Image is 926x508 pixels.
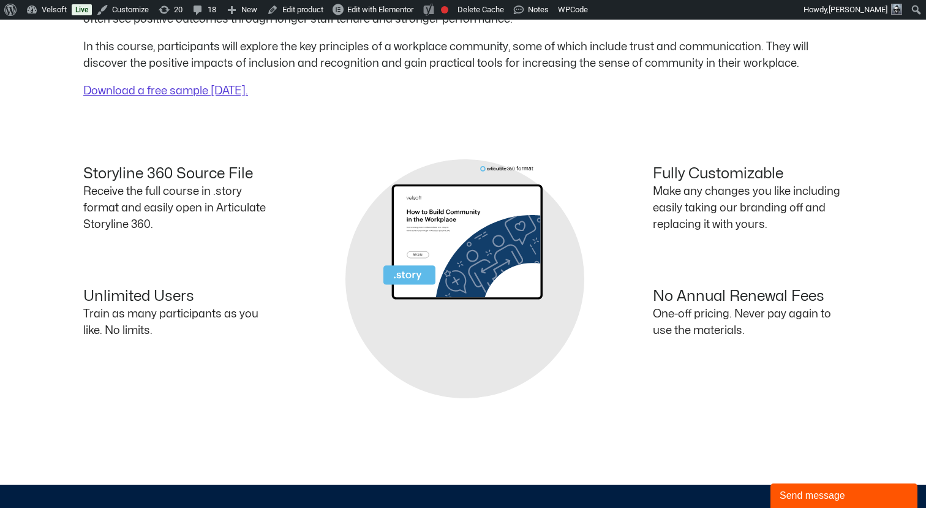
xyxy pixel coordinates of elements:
a: Live [72,4,92,15]
p: Train as many participants as you like. No limits. [83,306,273,339]
h4: No Annual Renewal Fees [653,288,843,306]
span: [PERSON_NAME] [829,5,887,14]
p: Receive the full course in .story format and easily open in Articulate Storyline 360. [83,183,273,233]
p: Make any changes you like including easily taking our branding off and replacing it with yours. [653,183,843,233]
div: Focus keyphrase not set [441,6,448,13]
p: In this course, participants will explore the key principles of a workplace community, some of wh... [83,39,843,72]
a: Download a free sample [DATE]. [83,86,248,96]
h4: Unlimited Users [83,288,273,306]
p: One-off pricing. Never pay again to use the materials. [653,306,843,339]
iframe: chat widget [770,481,920,508]
h4: Fully Customizable [653,165,843,183]
span: Edit with Elementor [347,5,413,14]
h4: Storyline 360 Source File [83,165,273,183]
